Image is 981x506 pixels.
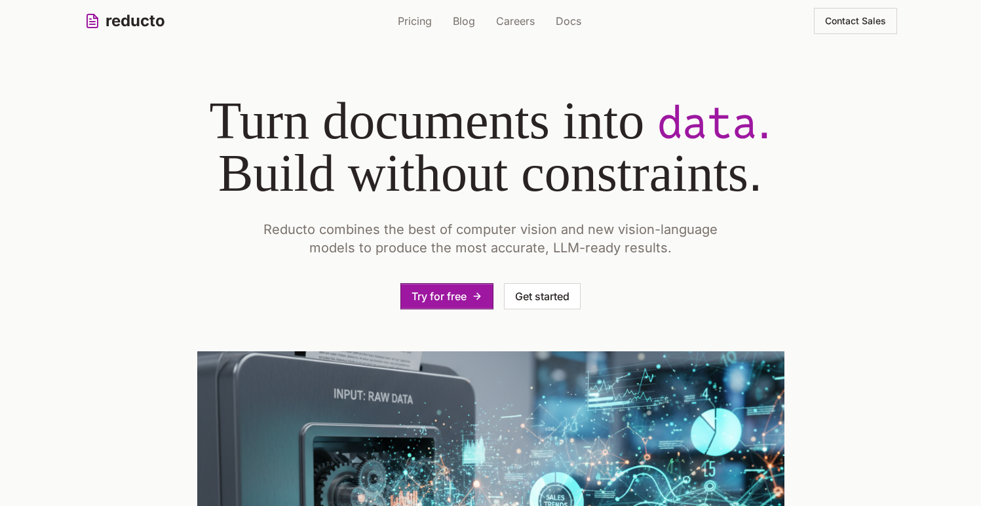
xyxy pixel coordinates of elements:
[453,13,475,29] a: Blog
[85,10,165,31] a: reducto
[748,144,763,202] span: .
[757,91,771,149] span: .
[398,13,432,29] a: Pricing
[400,283,493,309] button: Try for free
[239,220,742,257] p: Reducto combines the best of computer vision and new vision-language models to produce the most a...
[657,93,757,151] span: data
[218,144,763,202] span: Build without constraints
[556,13,581,29] a: Docs
[496,13,535,29] a: Careers
[814,8,897,34] button: Contact Sales
[210,92,772,202] span: Turn documents into
[504,283,581,309] button: Get started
